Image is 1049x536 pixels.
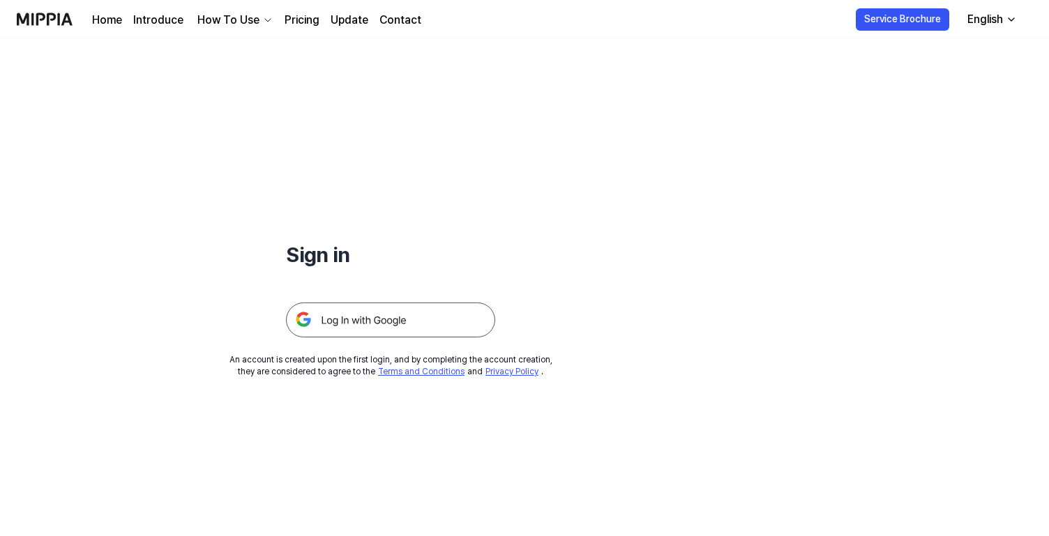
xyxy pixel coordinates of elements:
a: Privacy Policy [485,367,538,376]
div: English [965,11,1006,28]
a: Home [92,12,122,29]
a: Introduce [133,12,183,29]
a: Contact [379,12,421,29]
a: Terms and Conditions [378,367,465,376]
button: English [956,6,1025,33]
img: 구글 로그인 버튼 [286,303,495,337]
a: Pricing [285,12,319,29]
button: Service Brochure [856,8,949,31]
button: How To Use [195,12,273,29]
h1: Sign in [286,240,495,269]
div: An account is created upon the first login, and by completing the account creation, they are cons... [229,354,552,378]
a: Update [331,12,368,29]
div: How To Use [195,12,262,29]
